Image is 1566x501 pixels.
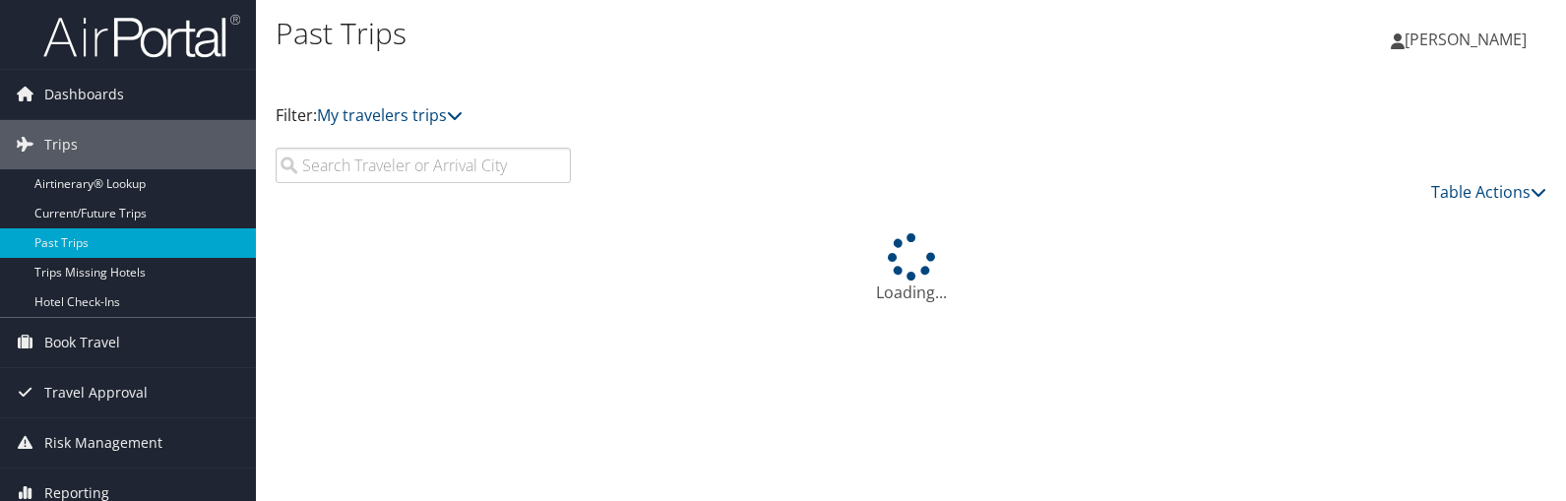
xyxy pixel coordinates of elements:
input: Search Traveler or Arrival City [276,148,571,183]
span: Risk Management [44,418,162,468]
span: [PERSON_NAME] [1405,29,1527,50]
a: [PERSON_NAME] [1391,10,1546,69]
span: Dashboards [44,70,124,119]
img: airportal-logo.png [43,13,240,59]
a: Table Actions [1431,181,1546,203]
p: Filter: [276,103,1123,129]
span: Book Travel [44,318,120,367]
div: Loading... [276,233,1546,304]
span: Trips [44,120,78,169]
span: Travel Approval [44,368,148,417]
a: My travelers trips [317,104,463,126]
h1: Past Trips [276,13,1123,54]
